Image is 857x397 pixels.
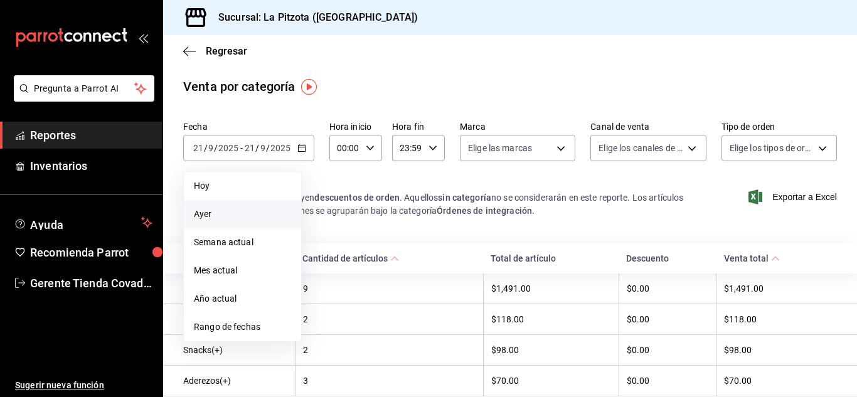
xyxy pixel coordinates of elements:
button: Regresar [183,45,247,57]
span: Año actual [194,292,291,305]
span: / [255,143,259,153]
div: $1,491.00 [724,283,837,294]
span: Regresar [206,45,247,57]
div: Aderezos(+) [183,376,287,386]
p: Nota [183,176,703,191]
div: 3 [303,376,476,386]
span: Inventarios [30,157,152,174]
div: Venta por categoría [183,77,295,96]
input: -- [193,143,204,153]
span: Mes actual [194,264,291,277]
div: 9 [303,283,476,294]
img: Tooltip marker [301,79,317,95]
span: / [204,143,208,153]
div: $0.00 [627,345,708,355]
input: ---- [218,143,239,153]
div: $70.00 [724,376,837,386]
div: $98.00 [491,345,611,355]
div: Descuento [626,253,708,263]
label: Tipo de orden [721,122,837,131]
div: $0.00 [627,283,708,294]
span: / [214,143,218,153]
button: Exportar a Excel [751,189,837,204]
strong: sin categoría [438,193,491,203]
h3: Sucursal: La Pitzota ([GEOGRAPHIC_DATA]) [208,10,418,25]
button: Pregunta a Parrot AI [14,75,154,102]
div: Venta total [724,253,769,263]
div: 2 [303,345,476,355]
label: Fecha [183,122,314,131]
span: Ayer [194,208,291,221]
span: Pregunta a Parrot AI [34,82,135,95]
span: Elige los canales de venta [599,142,683,154]
div: $98.00 [724,345,837,355]
span: Ayuda [30,215,136,230]
a: Pregunta a Parrot AI [9,91,154,104]
span: Recomienda Parrot [30,244,152,261]
div: Cantidad de artículos [302,253,388,263]
div: Los artículos listados no incluyen . Aquellos no se considerarán en este reporte. Los artículos v... [183,191,703,218]
div: $1,491.00 [491,283,611,294]
input: -- [260,143,266,153]
span: Gerente Tienda Covadonga [30,275,152,292]
span: Cantidad de artículos [302,253,399,263]
label: Hora fin [392,122,445,131]
span: Venta total [724,253,780,263]
span: Rango de fechas [194,320,291,334]
span: Elige las marcas [468,142,532,154]
span: Hoy [194,179,291,193]
div: Snacks(+) [183,345,287,355]
input: -- [208,143,214,153]
div: 2 [303,314,476,324]
div: Total de artículo [491,253,611,263]
div: $70.00 [491,376,611,386]
div: $118.00 [724,314,837,324]
span: Sugerir nueva función [15,379,152,392]
span: Reportes [30,127,152,144]
div: $0.00 [627,314,708,324]
div: $118.00 [491,314,611,324]
span: / [266,143,270,153]
strong: Órdenes de integración. [437,206,535,216]
input: -- [244,143,255,153]
span: Semana actual [194,236,291,249]
label: Hora inicio [329,122,382,131]
label: Marca [460,122,575,131]
input: ---- [270,143,291,153]
label: Canal de venta [590,122,706,131]
div: $0.00 [627,376,708,386]
button: open_drawer_menu [138,33,148,43]
span: - [240,143,243,153]
strong: descuentos de orden [314,193,400,203]
span: Elige los tipos de orden [730,142,814,154]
